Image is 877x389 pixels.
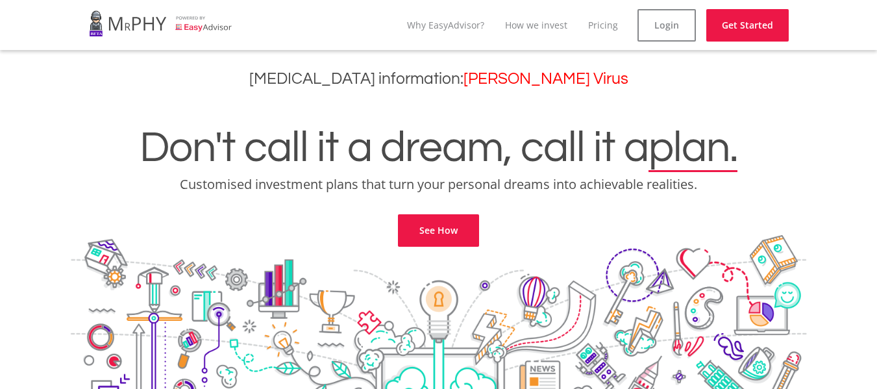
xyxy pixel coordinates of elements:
a: See How [398,214,479,247]
p: Customised investment plans that turn your personal dreams into achievable realities. [10,175,867,194]
h1: Don't call it a dream, call it a [10,126,867,170]
a: [PERSON_NAME] Virus [463,71,628,87]
h3: [MEDICAL_DATA] information: [10,69,867,88]
a: Pricing [588,19,618,31]
a: Get Started [706,9,789,42]
a: How we invest [505,19,567,31]
a: Login [637,9,696,42]
span: plan. [648,126,737,170]
a: Why EasyAdvisor? [407,19,484,31]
